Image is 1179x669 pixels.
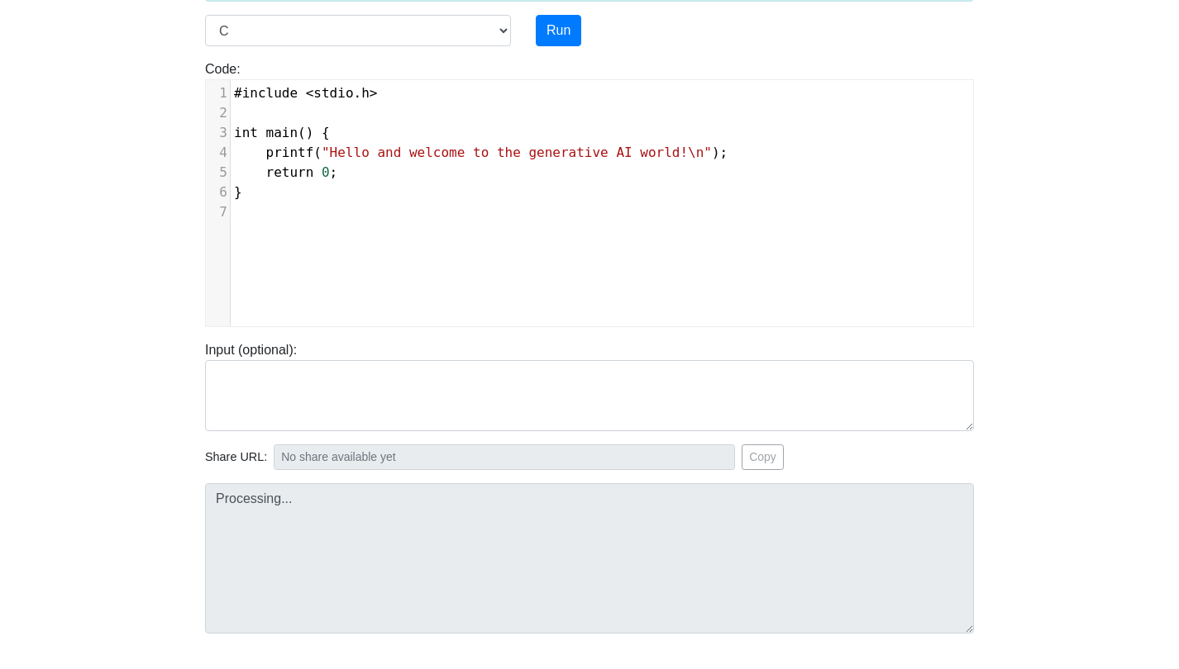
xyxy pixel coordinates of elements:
span: } [234,184,242,200]
div: Input (optional): [193,340,986,431]
span: () { [234,125,330,140]
div: 4 [206,143,230,163]
div: 6 [206,183,230,202]
span: int [234,125,258,140]
button: Run [536,15,581,46]
span: . [234,85,378,101]
div: 3 [206,123,230,143]
span: "Hello and welcome to the generative AI world!\n" [322,145,712,160]
span: h [361,85,370,101]
span: 0 [322,164,330,180]
span: printf [266,145,314,160]
button: Copy [742,444,784,470]
div: 1 [206,83,230,103]
span: stdio [313,85,353,101]
span: > [370,85,378,101]
span: return [266,164,314,180]
div: 5 [206,163,230,183]
div: 2 [206,103,230,123]
span: ; [234,164,337,180]
span: #include [234,85,298,101]
span: ( ); [234,145,728,160]
span: Share URL: [205,448,267,467]
input: No share available yet [274,444,735,470]
span: main [266,125,298,140]
div: Code: [193,59,986,327]
span: < [306,85,314,101]
div: 7 [206,202,230,222]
